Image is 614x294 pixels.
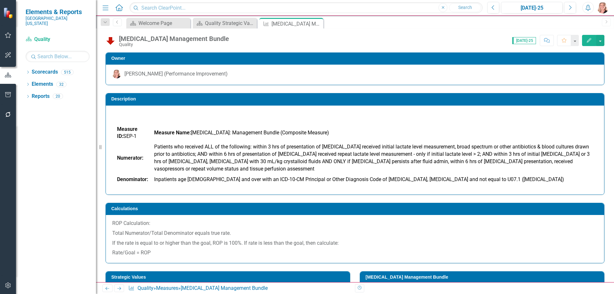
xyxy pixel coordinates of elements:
p: ROP Calculation: [112,220,598,228]
td: SEP-1 [115,124,153,142]
span: Elements & Reports [26,8,90,16]
h3: Strategic Values [111,275,347,280]
td: Inpatients age [DEMOGRAPHIC_DATA] and over with an ICD-10-CM Principal or Other Diagnosis Code of... [153,174,594,185]
strong: Denominator: [117,176,148,182]
strong: : [190,130,191,136]
a: Elements [32,81,53,88]
img: ClearPoint Strategy [3,7,14,19]
div: 20 [53,94,63,99]
h3: Calculations [111,206,601,211]
div: [MEDICAL_DATA] Management Bundle [181,285,268,291]
p: Total Numerator/Total Denominator equals true rate. [112,228,598,238]
img: Tiffany LaCoste [112,69,121,78]
button: [DATE]-25 [501,2,563,13]
span: [DATE]-25 [512,37,536,44]
div: Quality [119,42,229,47]
div: Quality Strategic Value Dashboard [205,19,255,27]
a: Reports [32,93,50,100]
div: Welcome Page [138,19,189,27]
a: Welcome Page [128,19,189,27]
h3: Owner [111,56,601,61]
p: If the rate is equal to or higher than the goal, ROP is 100%. If rate is less than the goal, then... [112,238,598,248]
td: [MEDICAL_DATA]: Management Bundle (Composite Measure) [153,124,594,142]
a: Quality [138,285,153,291]
h3: [MEDICAL_DATA] Management Bundle [366,275,601,280]
img: Tiffany LaCoste [597,2,609,13]
input: Search Below... [26,51,90,62]
small: [GEOGRAPHIC_DATA][US_STATE] [26,16,90,26]
td: Patients who received ALL of the following: within 3 hrs of presentation of [MEDICAL_DATA] receiv... [153,142,594,174]
strong: Measure ID [117,126,138,139]
div: 515 [61,69,74,75]
h3: Description [111,97,601,101]
strong: Measure Name [154,130,190,136]
input: Search ClearPoint... [130,2,483,13]
strong: : [122,133,123,139]
p: Rate/Goal = ROP [112,248,598,257]
strong: Numerator: [117,155,143,161]
div: [DATE]-25 [503,4,560,12]
button: Search [449,3,481,12]
div: [MEDICAL_DATA] Management Bundle [119,35,229,42]
span: Search [458,5,472,10]
a: Scorecards [32,68,58,76]
div: 32 [56,82,67,87]
div: [MEDICAL_DATA] Management Bundle [272,20,322,28]
div: [PERSON_NAME] (Performance Improvement) [124,70,228,78]
a: Quality Strategic Value Dashboard [194,19,255,27]
a: Measures [156,285,178,291]
div: » » [128,285,350,292]
a: Quality [26,36,90,43]
img: Below Plan [106,36,116,46]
